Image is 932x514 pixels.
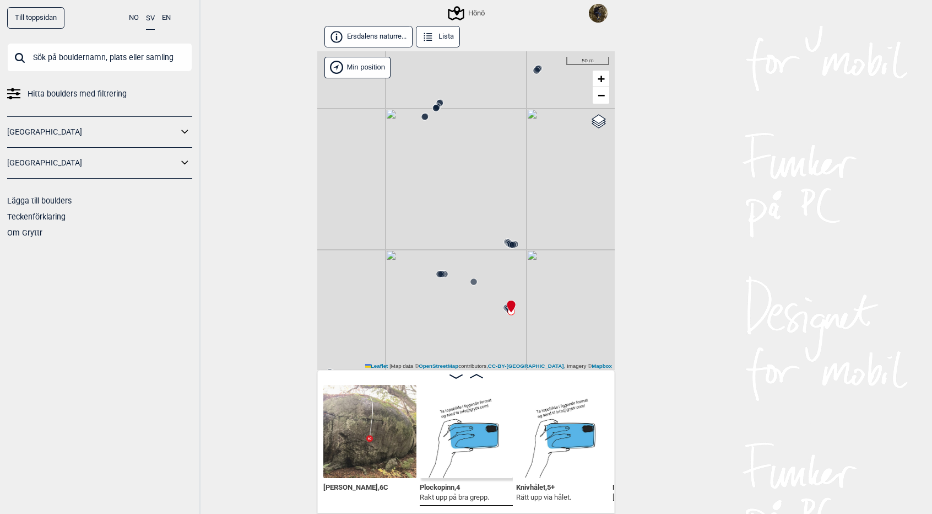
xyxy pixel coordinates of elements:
a: Om Gryttr [7,228,42,237]
img: Lars Brasco 230421 [323,385,416,478]
div: Vis min position [324,57,391,78]
p: [PERSON_NAME] upp höger från sneds [613,492,733,503]
img: Falling [589,4,608,23]
a: CC-BY-[GEOGRAPHIC_DATA] [488,363,564,369]
button: NO [129,7,139,29]
a: Mapbox [592,363,612,369]
a: Zoom in [593,71,609,87]
input: Sök på bouldernamn, plats eller samling [7,43,192,72]
a: [GEOGRAPHIC_DATA] [7,155,178,171]
span: [PERSON_NAME] , 6C [323,481,388,491]
button: Ersdalens naturre... [324,26,413,47]
span: − [598,88,605,102]
button: Lista [416,26,460,47]
span: | [389,363,391,369]
a: OpenStreetMap [419,363,458,369]
a: Hitta boulders med filtrering [7,86,192,102]
a: Zoom out [593,87,609,104]
span: Hitta boulders med filtrering [28,86,127,102]
a: Till toppsidan [7,7,64,29]
img: Bilde Mangler [516,385,609,478]
a: Layers [588,109,609,133]
img: Bilde Mangler [613,385,706,478]
button: SV [146,7,155,30]
img: Bilde Mangler [420,385,513,478]
p: Rätt upp via hålet. [516,492,571,503]
a: Leaflet [365,363,388,369]
span: Nr 16 , 5 [613,481,635,491]
span: + [598,72,605,85]
span: Knivhålet , 5+ [516,481,555,491]
a: [GEOGRAPHIC_DATA] [7,124,178,140]
div: Hönö [449,7,485,20]
button: EN [162,7,171,29]
a: Teckenförklaring [7,212,66,221]
a: Lägga till boulders [7,196,72,205]
div: 50 m [566,57,609,66]
span: Plockopinn , 4 [420,481,460,491]
p: Rakt upp på bra grepp. [420,492,489,503]
div: Map data © contributors, , Imagery © [362,362,615,370]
